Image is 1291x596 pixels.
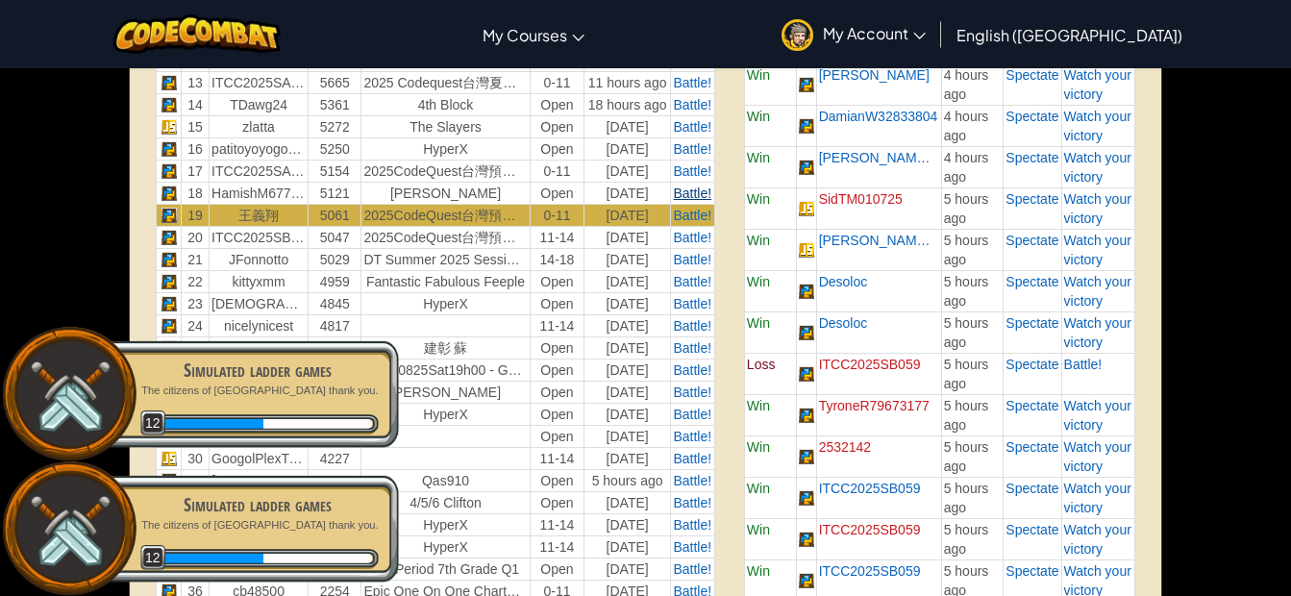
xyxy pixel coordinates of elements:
[210,271,309,293] td: kittyxmm
[747,481,770,496] span: Win
[530,536,584,559] td: 11-14
[1064,274,1131,309] span: Watch your victory
[816,146,941,187] td: [PERSON_NAME].[PERSON_NAME]+g...
[1064,522,1131,557] span: Watch your victory
[530,94,584,116] td: Open
[584,514,670,536] td: [DATE]
[673,274,711,289] span: Battle!
[823,23,926,43] span: My Account
[181,138,209,161] td: 16
[673,208,711,223] a: Battle!
[747,67,770,83] span: Win
[673,97,711,112] a: Battle!
[1064,357,1103,372] span: Battle!
[584,249,670,271] td: [DATE]
[584,360,670,382] td: [DATE]
[361,249,530,271] td: DT Summer 2025 Session 2
[673,495,711,510] span: Battle!
[747,563,770,579] span: Win
[530,72,584,94] td: 0-11
[1005,233,1058,248] a: Spectate
[673,407,711,422] a: Battle!
[584,271,670,293] td: [DATE]
[941,63,1004,105] td: 4 hours ago
[673,186,711,201] a: Battle!
[816,105,941,146] td: DamianW32833804
[673,362,711,378] span: Battle!
[530,470,584,492] td: Open
[140,410,166,436] span: 12
[210,161,309,183] td: ITCC2025SA003
[530,227,584,249] td: 11-14
[816,63,941,105] td: [PERSON_NAME]
[1064,67,1131,102] a: Watch your victory
[1005,357,1058,372] a: Spectate
[584,161,670,183] td: [DATE]
[747,398,770,413] span: Win
[263,419,372,429] div: 103.24595292068261 XP until level 13
[747,191,770,207] span: Win
[210,249,309,271] td: JFonnotto
[210,72,309,94] td: ITCC2025SA026
[530,559,584,581] td: Open
[1064,150,1131,185] span: Watch your victory
[673,318,711,334] a: Battle!
[1005,150,1058,165] a: Spectate
[673,473,711,488] a: Battle!
[181,293,209,315] td: 23
[1005,439,1058,455] a: Spectate
[361,205,530,227] td: 2025CodeQuest台灣預選賽 - 小學組初賽
[530,271,584,293] td: Open
[673,75,711,90] a: Battle!
[673,561,711,577] a: Battle!
[1005,563,1058,579] span: Spectate
[26,485,113,573] img: swords.png
[1005,67,1058,83] a: Spectate
[361,536,530,559] td: HyperX
[941,146,1004,187] td: 4 hours ago
[816,187,941,229] td: SidTM010725
[673,517,711,533] a: Battle!
[673,141,711,157] span: Battle!
[530,249,584,271] td: 14-18
[584,116,670,138] td: [DATE]
[181,161,209,183] td: 17
[137,491,379,518] div: Simulated ladder games
[1064,109,1131,143] a: Watch your victory
[309,72,361,94] td: 5665
[1005,398,1058,413] span: Spectate
[584,536,670,559] td: [DATE]
[816,518,941,559] td: ITCC2025SB059
[361,404,530,426] td: HyperX
[309,271,361,293] td: 4959
[1064,439,1131,474] span: Watch your victory
[584,404,670,426] td: [DATE]
[673,451,711,466] a: Battle!
[530,205,584,227] td: 0-11
[816,229,941,270] td: [PERSON_NAME].[PERSON_NAME]+gplus
[673,252,711,267] a: Battle!
[361,514,530,536] td: HyperX
[1005,274,1058,289] span: Spectate
[181,94,209,116] td: 14
[530,514,584,536] td: 11-14
[1064,233,1131,267] span: Watch your victory
[941,187,1004,229] td: 5 hours ago
[483,25,567,45] span: My Courses
[530,138,584,161] td: Open
[181,227,209,249] td: 20
[181,249,209,271] td: 21
[816,311,941,353] td: Desoloc
[941,311,1004,353] td: 5 hours ago
[673,539,711,555] span: Battle!
[673,429,711,444] a: Battle!
[941,435,1004,477] td: 5 hours ago
[361,72,530,94] td: 2025 Codequest台灣夏季預選賽
[530,382,584,404] td: Open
